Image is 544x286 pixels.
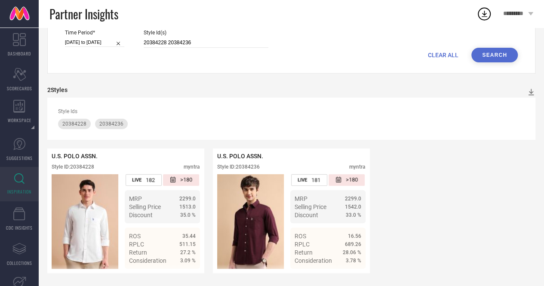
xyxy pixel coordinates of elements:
span: 3.78 % [346,258,361,264]
span: Return [295,249,313,256]
div: Number of days the style has been live on the platform [126,174,162,186]
span: Details [176,273,196,280]
span: 16.56 [348,233,361,239]
span: Consideration [295,257,332,264]
span: 33.0 % [346,212,361,218]
input: Select time period [65,38,124,47]
span: 2299.0 [179,196,196,202]
span: 2299.0 [345,196,361,202]
span: U.S. POLO ASSN. [217,153,263,160]
span: COLLECTIONS [7,260,32,266]
span: RPLC [295,241,310,248]
span: Discount [129,212,153,218]
img: Style preview image [217,174,284,269]
span: 3.09 % [180,258,196,264]
span: ROS [129,233,141,240]
span: MRP [295,195,307,202]
span: Details [342,273,361,280]
span: Discount [295,212,318,218]
button: Search [471,48,518,62]
img: Style preview image [52,174,118,269]
span: U.S. POLO ASSN. [52,153,98,160]
span: SUGGESTIONS [6,155,33,161]
div: myntra [349,164,366,170]
span: ROS [295,233,306,240]
input: Enter comma separated style ids e.g. 12345, 67890 [144,38,268,48]
span: 27.2 % [180,249,196,255]
span: 1542.0 [345,204,361,210]
span: >180 [180,176,192,184]
span: CLEAR ALL [428,52,458,58]
span: RPLC [129,241,144,248]
div: Style ID: 20384236 [217,164,260,170]
span: 689.26 [345,241,361,247]
span: MRP [129,195,142,202]
span: 181 [311,177,320,183]
span: Partner Insights [49,5,118,23]
span: LIVE [132,177,141,183]
span: Selling Price [295,203,326,210]
span: 20384228 [62,121,86,127]
div: Style Ids [58,108,525,114]
span: 35.44 [182,233,196,239]
div: 2 Styles [47,86,68,93]
span: Return [129,249,147,256]
div: myntra [184,164,200,170]
span: INSPIRATION [7,188,31,195]
a: Details [168,273,196,280]
span: LIVE [298,177,307,183]
div: Open download list [476,6,492,22]
span: SCORECARDS [7,85,32,92]
div: Number of days the style has been live on the platform [291,174,327,186]
div: Click to view image [217,174,284,269]
a: Details [333,273,361,280]
span: 182 [146,177,155,183]
div: Style ID: 20384228 [52,164,94,170]
span: 28.06 % [343,249,361,255]
span: Style Id(s) [144,30,268,36]
span: CDC INSIGHTS [6,224,33,231]
span: 20384236 [99,121,123,127]
span: Time Period* [65,30,124,36]
span: Selling Price [129,203,161,210]
span: 511.15 [179,241,196,247]
span: 1513.0 [179,204,196,210]
div: Number of days since the style was first listed on the platform [329,174,365,186]
div: Click to view image [52,174,118,269]
div: Number of days since the style was first listed on the platform [163,174,199,186]
span: WORKSPACE [8,117,31,123]
span: DASHBOARD [8,50,31,57]
span: Consideration [129,257,166,264]
span: >180 [346,176,358,184]
span: 35.0 % [180,212,196,218]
